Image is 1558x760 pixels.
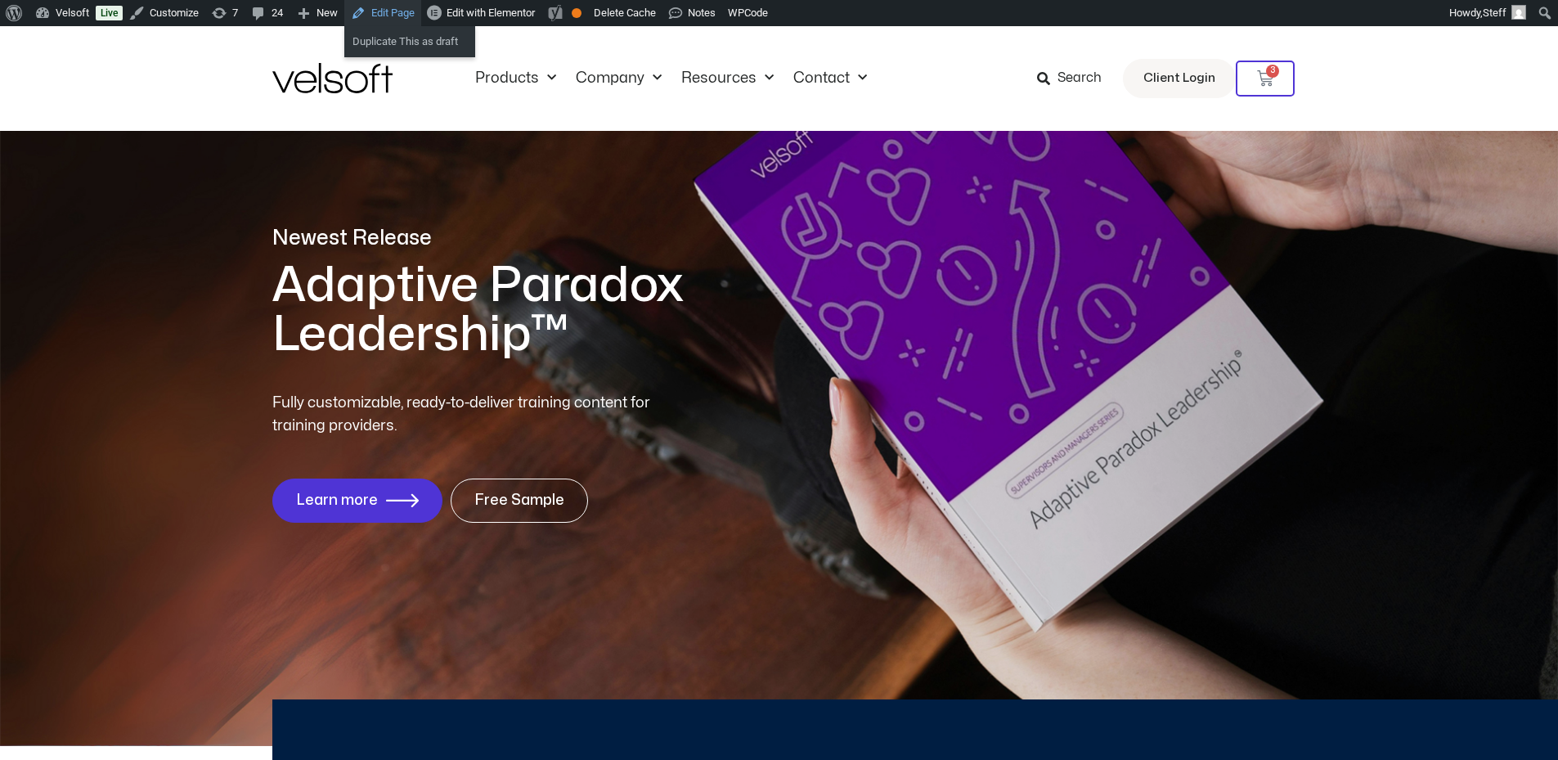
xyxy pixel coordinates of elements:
a: CompanyMenu Toggle [566,70,671,88]
a: Live [96,6,123,20]
p: Fully customizable, ready-to-deliver training content for training providers. [272,392,680,438]
span: Edit with Elementor [447,7,535,19]
div: OK [572,8,581,18]
img: Velsoft Training Materials [272,63,393,93]
a: Client Login [1123,59,1236,98]
span: Learn more [296,492,378,509]
span: 3 [1266,65,1279,78]
a: Duplicate This as draft [344,31,475,52]
span: Steff [1483,7,1506,19]
a: ContactMenu Toggle [783,70,877,88]
h1: Adaptive Paradox Leadership™ [272,261,869,359]
a: Search [1037,65,1113,92]
a: 3 [1236,61,1295,97]
a: Learn more [272,479,442,523]
a: Free Sample [451,479,588,523]
span: Search [1057,68,1102,89]
a: ResourcesMenu Toggle [671,70,783,88]
a: ProductsMenu Toggle [465,70,566,88]
nav: Menu [465,70,877,88]
p: Newest Release [272,224,869,253]
span: Client Login [1143,68,1215,89]
span: Free Sample [474,492,564,509]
